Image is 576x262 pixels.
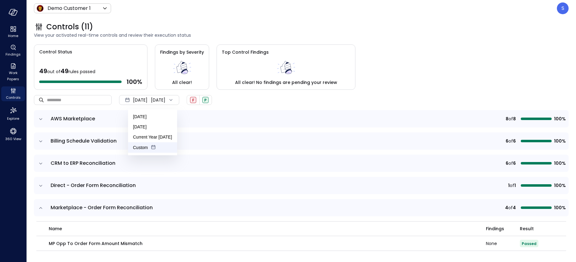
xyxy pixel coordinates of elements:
[235,79,337,86] span: All clear! No findings are pending your review
[513,160,516,167] span: 6
[508,138,513,144] span: of
[34,45,72,55] span: Control Status
[192,98,194,103] span: F
[51,204,153,211] span: Marketplace - Order Form Reconciliation
[505,204,508,211] span: 4
[128,132,177,142] li: Current Year [DATE]
[554,138,565,144] span: 100%
[557,2,569,14] div: Steve Sovik
[1,25,25,40] div: Home
[128,122,177,132] li: [DATE]
[508,115,513,122] span: of
[6,51,21,57] span: Findings
[554,160,565,167] span: 100%
[51,137,117,144] span: Billing Schedule Validation
[7,115,19,122] span: Explore
[51,182,136,189] span: Direct - Order Form Reconciliation
[49,225,62,232] span: name
[1,126,25,143] div: 360 View
[38,205,44,211] button: expand row
[1,62,25,83] div: Work Papers
[1,105,25,122] div: Explore
[506,115,508,122] span: 8
[39,67,47,75] span: 49
[190,97,196,103] div: Failed
[51,160,115,167] span: CRM to ERP Reconciliation
[68,69,95,75] span: rules passed
[508,204,513,211] span: of
[520,225,534,232] span: Result
[202,97,209,103] div: Passed
[47,69,60,75] span: out of
[160,49,204,55] span: Findings by Severity
[128,112,177,122] li: [DATE]
[34,32,569,39] span: View your activated real-time controls and review their execution status
[513,138,516,144] span: 6
[508,182,510,189] span: 1
[126,78,142,86] span: 100 %
[48,5,91,12] p: Demo Customer 1
[8,33,18,39] span: Home
[522,241,537,246] span: Passed
[51,115,95,122] span: AWS Marketplace
[49,240,143,247] p: MP Opp To Order Form Amount Mismatch
[46,22,93,32] span: Controls (11)
[60,67,68,75] span: 49
[514,182,516,189] span: 1
[133,97,147,103] span: [DATE]
[172,79,192,86] span: All clear!
[513,115,516,122] span: 8
[508,160,513,167] span: of
[506,160,508,167] span: 6
[486,241,520,246] div: None
[1,43,25,58] div: Findings
[6,94,21,101] span: Controls
[486,225,504,232] span: Findings
[554,182,565,189] span: 100%
[561,5,564,12] p: S
[38,116,44,122] button: expand row
[1,86,25,101] div: Controls
[222,49,269,55] span: Top Control Findings
[510,182,514,189] span: of
[38,183,44,189] button: expand row
[554,115,565,122] span: 100%
[204,98,207,103] span: P
[554,204,565,211] span: 100%
[38,138,44,144] button: expand row
[513,204,516,211] span: 4
[4,70,23,82] span: Work Papers
[5,136,21,142] span: 360 View
[36,5,44,12] img: Icon
[506,138,508,144] span: 6
[128,142,177,153] li: Custom
[38,160,44,167] button: expand row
